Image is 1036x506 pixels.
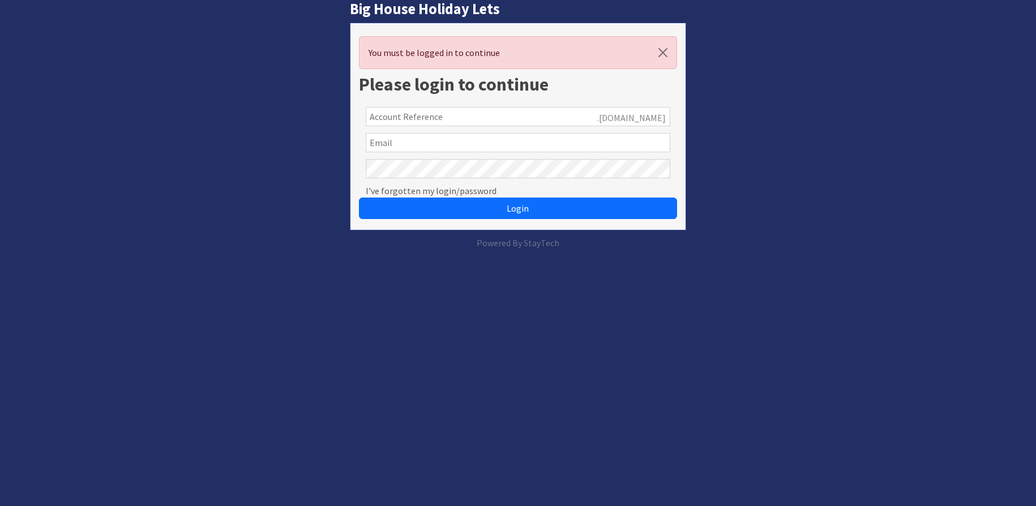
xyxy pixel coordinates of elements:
input: Account Reference [366,107,670,126]
span: Login [507,203,529,214]
button: Login [359,198,677,219]
span: .[DOMAIN_NAME] [597,111,666,125]
input: Email [366,133,670,152]
h1: Please login to continue [359,74,677,95]
p: Powered By StayTech [350,236,686,250]
div: You must be logged in to continue [359,36,677,69]
a: I've forgotten my login/password [366,184,496,198]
